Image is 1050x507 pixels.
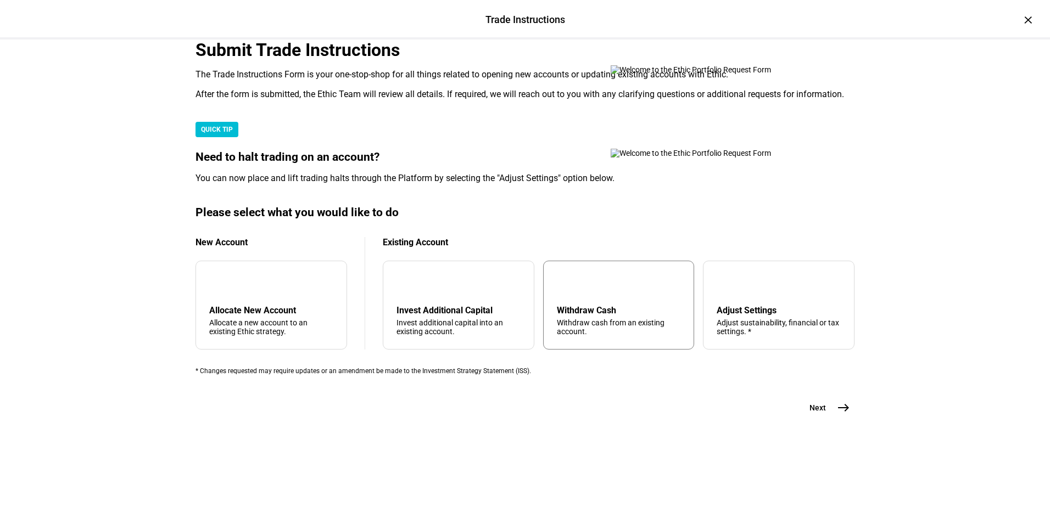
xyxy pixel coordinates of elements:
[1019,11,1037,29] div: ×
[196,40,854,60] div: Submit Trade Instructions
[717,305,841,316] div: Adjust Settings
[717,318,841,336] div: Adjust sustainability, financial or tax settings. *
[809,402,826,413] span: Next
[196,89,854,100] div: After the form is submitted, the Ethic Team will review all details. If required, we will reach o...
[211,277,225,290] mat-icon: add
[557,305,681,316] div: Withdraw Cash
[611,65,808,74] img: Welcome to the Ethic Portfolio Request Form
[196,367,854,375] div: * Changes requested may require updates or an amendment be made to the Investment Strategy Statem...
[557,318,681,336] div: Withdraw cash from an existing account.
[196,69,854,80] div: The Trade Instructions Form is your one-stop-shop for all things related to opening new accounts ...
[209,318,333,336] div: Allocate a new account to an existing Ethic strategy.
[396,318,521,336] div: Invest additional capital into an existing account.
[559,277,572,290] mat-icon: arrow_upward
[196,122,238,137] div: QUICK TIP
[196,150,854,164] div: Need to halt trading on an account?
[399,277,412,290] mat-icon: arrow_downward
[196,237,347,247] div: New Account
[717,274,734,292] mat-icon: tune
[209,305,333,316] div: Allocate New Account
[796,397,854,419] button: Next
[611,149,808,157] img: Welcome to the Ethic Portfolio Request Form
[837,401,850,414] mat-icon: east
[485,13,565,27] div: Trade Instructions
[196,206,854,219] div: Please select what you would like to do
[383,237,854,247] div: Existing Account
[396,305,521,316] div: Invest Additional Capital
[196,173,854,184] div: You can now place and lift trading halts through the Platform by selecting the "Adjust Settings" ...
